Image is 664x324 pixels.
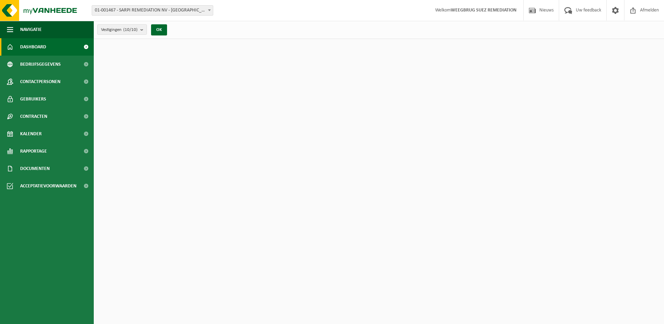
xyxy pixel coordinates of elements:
[20,108,47,125] span: Contracten
[151,24,167,35] button: OK
[20,38,46,56] span: Dashboard
[20,21,42,38] span: Navigatie
[20,73,60,90] span: Contactpersonen
[123,27,138,32] count: (10/10)
[20,177,76,195] span: Acceptatievoorwaarden
[20,125,42,143] span: Kalender
[20,160,50,177] span: Documenten
[97,24,147,35] button: Vestigingen(10/10)
[20,143,47,160] span: Rapportage
[20,56,61,73] span: Bedrijfsgegevens
[92,5,213,16] span: 01-001467 - SARPI REMEDIATION NV - GRIMBERGEN
[451,8,516,13] strong: WEEGBRUG SUEZ REMEDIATION
[20,90,46,108] span: Gebruikers
[101,25,138,35] span: Vestigingen
[92,6,213,15] span: 01-001467 - SARPI REMEDIATION NV - GRIMBERGEN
